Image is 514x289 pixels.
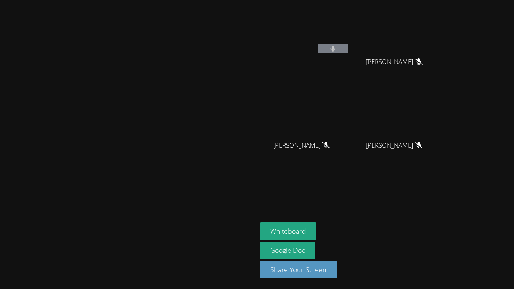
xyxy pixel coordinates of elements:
span: [PERSON_NAME] [366,140,423,151]
span: [PERSON_NAME] [366,56,423,67]
span: [PERSON_NAME] [273,140,330,151]
a: Google Doc [260,242,316,259]
button: Whiteboard [260,222,317,240]
button: Share Your Screen [260,261,338,278]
